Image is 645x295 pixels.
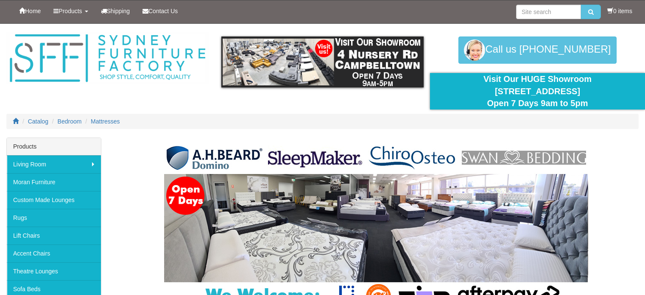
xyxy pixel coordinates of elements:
div: Visit Our HUGE Showroom [STREET_ADDRESS] Open 7 Days 9am to 5pm [436,73,639,110]
a: Home [13,0,47,22]
a: Living Room [7,155,101,173]
a: Rugs [7,209,101,227]
a: Custom Made Lounges [7,191,101,209]
span: Contact Us [148,8,178,14]
img: Sydney Furniture Factory [6,32,209,84]
a: Contact Us [136,0,184,22]
a: Moran Furniture [7,173,101,191]
a: Catalog [28,118,48,125]
span: Home [25,8,41,14]
input: Site search [516,5,581,19]
a: Bedroom [58,118,82,125]
span: Shipping [107,8,130,14]
a: Products [47,0,94,22]
li: 0 items [607,7,632,15]
span: Products [59,8,82,14]
a: Lift Chairs [7,227,101,244]
a: Theatre Lounges [7,262,101,280]
img: showroom.gif [221,37,424,87]
a: Shipping [95,0,137,22]
div: Products [7,138,101,155]
a: Accent Chairs [7,244,101,262]
a: Mattresses [91,118,120,125]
